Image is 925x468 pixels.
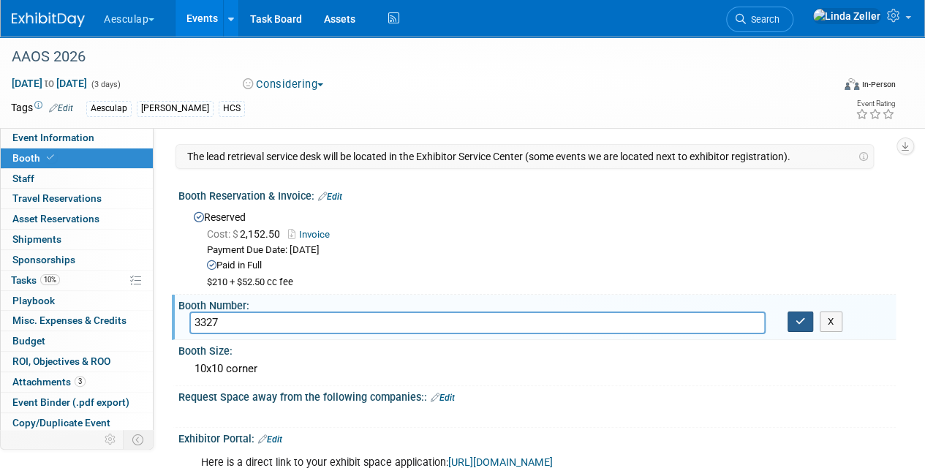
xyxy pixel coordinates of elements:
a: Edit [318,192,342,202]
a: Edit [431,393,455,403]
span: Playbook [12,295,55,306]
a: Event Binder (.pdf export) [1,393,153,412]
div: Booth Size: [178,340,896,358]
a: Shipments [1,230,153,249]
span: Event Binder (.pdf export) [12,396,129,408]
div: AAOS 2026 [7,44,820,70]
span: to [42,78,56,89]
span: Copy/Duplicate Event [12,417,110,429]
span: [DATE] [DATE] [11,77,88,90]
span: 3 [75,376,86,387]
span: Travel Reservations [12,192,102,204]
span: (3 days) [90,80,121,89]
a: Asset Reservations [1,209,153,229]
a: Event Information [1,128,153,148]
span: 10% [40,274,60,285]
a: Tasks10% [1,271,153,290]
a: Edit [49,103,73,113]
div: Booth Number: [178,295,896,313]
a: Attachments3 [1,372,153,392]
a: ROI, Objectives & ROO [1,352,153,371]
button: Considering [238,77,329,92]
div: Payment Due Date: [DATE] [207,244,885,257]
div: Aesculap [86,101,132,116]
span: Misc. Expenses & Credits [12,314,127,326]
span: Shipments [12,233,61,245]
span: Staff [12,173,34,184]
div: Exhibitor Portal: [178,428,896,447]
span: Booth [12,152,57,164]
span: Tasks [11,274,60,286]
a: Invoice [288,229,337,240]
span: Attachments [12,376,86,388]
a: Search [726,7,793,32]
div: In-Person [861,79,896,90]
div: Booth Reservation & Invoice: [178,185,896,204]
span: 2,152.50 [207,228,286,240]
span: Cost: $ [207,228,240,240]
a: Edit [258,434,282,445]
img: ExhibitDay [12,12,85,27]
div: Request Space away from the following companies:: [178,386,896,405]
button: X [820,312,842,332]
div: HCS [219,101,245,116]
div: Paid in Full [207,259,885,273]
a: Travel Reservations [1,189,153,208]
span: Event Information [12,132,94,143]
a: Copy/Duplicate Event [1,413,153,433]
span: Sponsorships [12,254,75,265]
td: Personalize Event Tab Strip [98,430,124,449]
span: Asset Reservations [12,213,99,224]
img: Format-Inperson.png [845,78,859,90]
span: Search [746,14,779,25]
span: ROI, Objectives & ROO [12,355,110,367]
div: [PERSON_NAME] [137,101,214,116]
a: Playbook [1,291,153,311]
div: $210 + $52.50 cc fee [207,276,885,289]
td: Tags [11,100,73,117]
td: Toggle Event Tabs [124,430,154,449]
div: Reserved [189,206,885,289]
a: Staff [1,169,153,189]
a: Misc. Expenses & Credits [1,311,153,331]
i: Booth reservation complete [47,154,54,162]
a: Sponsorships [1,250,153,270]
div: Event Format [766,76,896,98]
span: Budget [12,335,45,347]
td: The lead retrieval service desk will be located in the Exhibitor Service Center (some events we a... [187,150,854,163]
a: Booth [1,148,153,168]
div: 10x10 corner [189,358,885,380]
div: Event Rating [856,100,895,107]
a: Budget [1,331,153,351]
img: Linda Zeller [812,8,881,24]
